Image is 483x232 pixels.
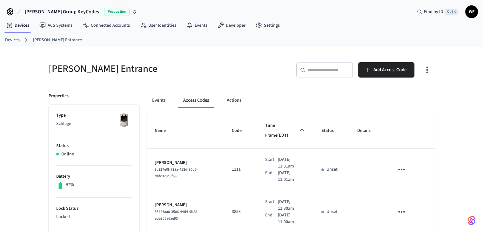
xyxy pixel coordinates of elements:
p: 3853 [231,208,250,215]
p: Type [56,112,132,119]
p: [DATE] 11:31am [278,156,306,170]
p: 1111 [231,166,250,173]
span: Production [104,8,130,16]
button: Actions [222,93,246,108]
span: Details [357,126,379,136]
span: 3c327e0f-738a-453d-80b5-d8fc328c8f63 [155,167,198,179]
button: WF [465,5,478,18]
p: Status [56,143,132,149]
p: [DATE] 11:30am [278,199,306,212]
span: Time Frame(EDT) [265,121,306,141]
p: Online [61,151,74,158]
img: Schlage Sense Smart Deadbolt with Camelot Trim, Front [116,112,132,128]
p: [DATE] 11:00am [278,212,306,225]
button: Access Codes [178,93,214,108]
a: Connected Accounts [77,20,135,31]
a: ACS Systems [34,20,77,31]
div: End: [265,212,278,225]
span: Code [231,126,250,136]
span: Status [321,126,342,136]
button: Events [147,93,171,108]
h5: [PERSON_NAME] Entrance [49,62,238,75]
span: WF [466,6,477,17]
a: User Identities [135,20,181,31]
a: Settings [251,20,285,31]
div: Find by IDCtrl K [412,6,463,17]
p: [PERSON_NAME] [155,202,217,208]
div: ant example [147,93,435,108]
p: 97% [66,181,74,188]
span: Ctrl K [445,9,458,15]
div: End: [265,170,278,183]
span: 55424aa0-3506-44d4-9b88-eda855a6ae93 [155,209,198,221]
a: [PERSON_NAME] Entrance [33,37,82,44]
div: Start: [265,156,278,170]
span: [PERSON_NAME] Group KeyCodes [25,8,99,16]
a: Developer [212,20,251,31]
span: Find by ID [424,9,443,15]
p: [DATE] 11:01am [278,170,306,183]
p: [PERSON_NAME] [155,160,217,166]
p: Unset [326,208,338,215]
img: SeamLogoGradient.69752ec5.svg [468,215,475,226]
p: Lock Status [56,205,132,212]
span: Name [155,126,174,136]
p: Schlage [56,120,132,127]
p: Battery [56,173,132,180]
span: Add Access Code [373,66,407,74]
p: Unset [326,166,338,173]
div: Start: [265,199,278,212]
a: Devices [1,20,34,31]
p: Properties [49,93,69,99]
a: Devices [5,37,20,44]
a: Events [181,20,212,31]
p: Locked [56,214,132,220]
button: Add Access Code [358,62,414,78]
